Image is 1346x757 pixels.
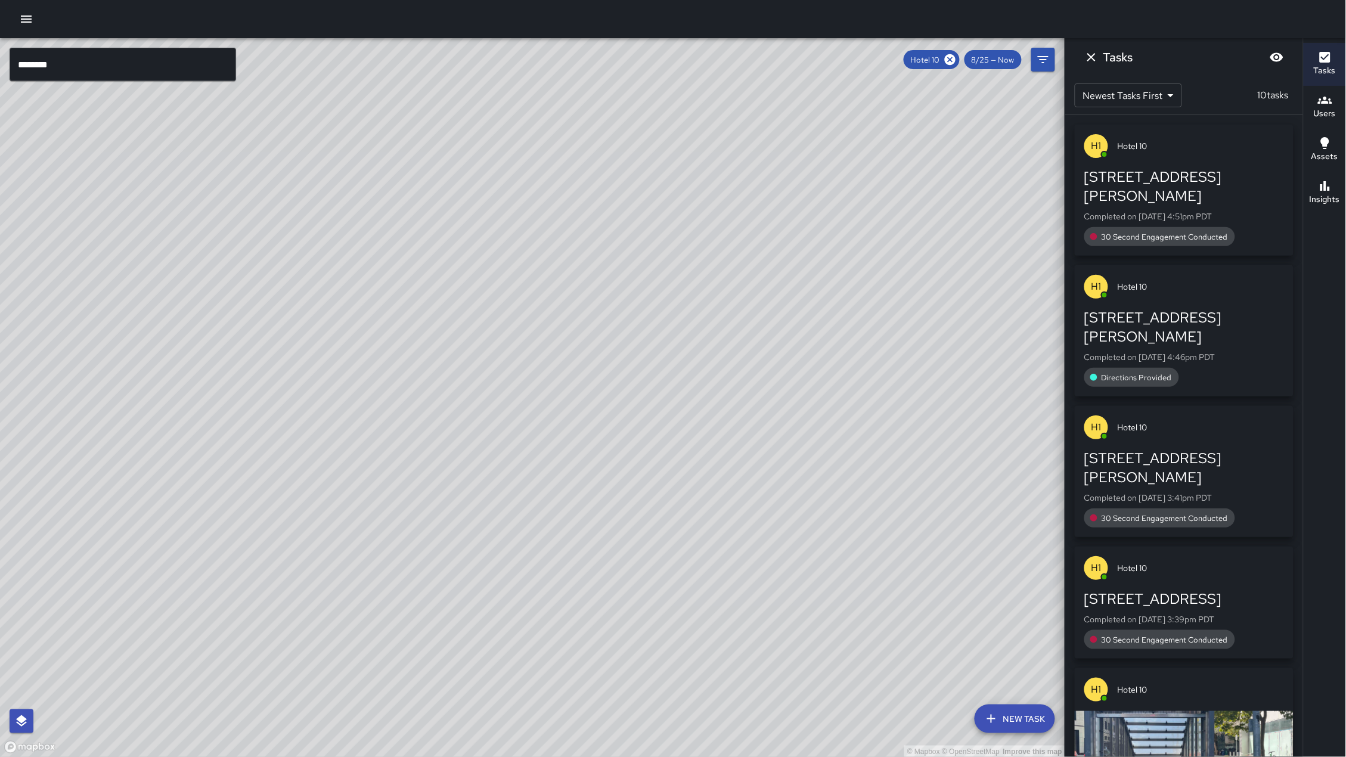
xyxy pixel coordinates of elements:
[1084,210,1284,222] p: Completed on [DATE] 4:51pm PDT
[1084,167,1284,206] div: [STREET_ADDRESS][PERSON_NAME]
[1314,64,1336,77] h6: Tasks
[1265,45,1289,69] button: Blur
[1118,140,1284,152] span: Hotel 10
[1094,373,1179,383] span: Directions Provided
[1304,129,1346,172] button: Assets
[1091,420,1102,435] p: H1
[1084,613,1284,625] p: Completed on [DATE] 3:39pm PDT
[1091,139,1102,153] p: H1
[1075,125,1294,256] button: H1Hotel 10[STREET_ADDRESS][PERSON_NAME]Completed on [DATE] 4:51pm PDT30 Second Engagement Conducted
[964,55,1022,65] span: 8/25 — Now
[1091,682,1102,697] p: H1
[1118,562,1284,574] span: Hotel 10
[1304,86,1346,129] button: Users
[1311,150,1338,163] h6: Assets
[1118,421,1284,433] span: Hotel 10
[1094,232,1235,242] span: 30 Second Engagement Conducted
[904,50,960,69] div: Hotel 10
[1091,561,1102,575] p: H1
[1094,513,1235,523] span: 30 Second Engagement Conducted
[1103,48,1133,67] h6: Tasks
[1075,406,1294,537] button: H1Hotel 10[STREET_ADDRESS][PERSON_NAME]Completed on [DATE] 3:41pm PDT30 Second Engagement Conducted
[1304,43,1346,86] button: Tasks
[1084,492,1284,504] p: Completed on [DATE] 3:41pm PDT
[1118,281,1284,293] span: Hotel 10
[1310,193,1340,206] h6: Insights
[975,705,1055,733] button: New Task
[1094,635,1235,645] span: 30 Second Engagement Conducted
[1075,547,1294,659] button: H1Hotel 10[STREET_ADDRESS]Completed on [DATE] 3:39pm PDT30 Second Engagement Conducted
[1304,172,1346,215] button: Insights
[1075,83,1182,107] div: Newest Tasks First
[1031,48,1055,72] button: Filters
[904,55,947,65] span: Hotel 10
[1075,265,1294,396] button: H1Hotel 10[STREET_ADDRESS][PERSON_NAME]Completed on [DATE] 4:46pm PDTDirections Provided
[1080,45,1103,69] button: Dismiss
[1084,449,1284,487] div: [STREET_ADDRESS][PERSON_NAME]
[1314,107,1336,120] h6: Users
[1253,88,1294,103] p: 10 tasks
[1084,590,1284,609] div: [STREET_ADDRESS]
[1084,308,1284,346] div: [STREET_ADDRESS][PERSON_NAME]
[1084,351,1284,363] p: Completed on [DATE] 4:46pm PDT
[1091,280,1102,294] p: H1
[1118,684,1284,696] span: Hotel 10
